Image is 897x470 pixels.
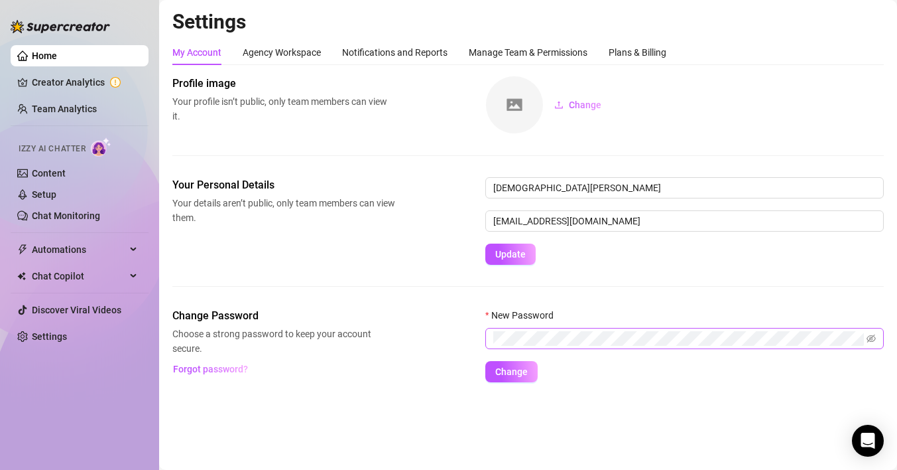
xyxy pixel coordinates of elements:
[32,266,126,287] span: Chat Copilot
[172,358,248,380] button: Forgot password?
[32,168,66,179] a: Content
[485,244,536,265] button: Update
[172,94,395,123] span: Your profile isn’t public, only team members can view it.
[609,45,666,60] div: Plans & Billing
[544,94,612,116] button: Change
[172,196,395,225] span: Your details aren’t public, only team members can view them.
[852,425,884,457] div: Open Intercom Messenger
[32,331,67,342] a: Settings
[172,76,395,92] span: Profile image
[32,104,97,114] a: Team Analytics
[172,308,395,324] span: Change Password
[342,45,448,60] div: Notifications and Reports
[32,305,121,315] a: Discover Viral Videos
[493,331,864,346] input: New Password
[172,327,395,356] span: Choose a strong password to keep your account secure.
[172,45,221,60] div: My Account
[17,244,28,255] span: thunderbolt
[569,100,601,110] span: Change
[243,45,321,60] div: Agency Workspace
[485,177,884,198] input: Enter name
[486,76,543,133] img: square-placeholder.png
[554,100,564,110] span: upload
[11,20,110,33] img: logo-BBDzfeDw.svg
[172,9,884,35] h2: Settings
[32,239,126,260] span: Automations
[91,137,111,157] img: AI Chatter
[32,72,138,93] a: Creator Analytics exclamation-circle
[485,210,884,232] input: Enter new email
[867,334,876,343] span: eye-invisible
[17,272,26,281] img: Chat Copilot
[32,50,57,61] a: Home
[495,366,528,377] span: Change
[173,364,248,374] span: Forgot password?
[485,361,538,382] button: Change
[485,308,562,323] label: New Password
[19,143,86,155] span: Izzy AI Chatter
[32,189,56,200] a: Setup
[32,210,100,221] a: Chat Monitoring
[469,45,587,60] div: Manage Team & Permissions
[172,177,395,193] span: Your Personal Details
[495,249,526,260] span: Update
